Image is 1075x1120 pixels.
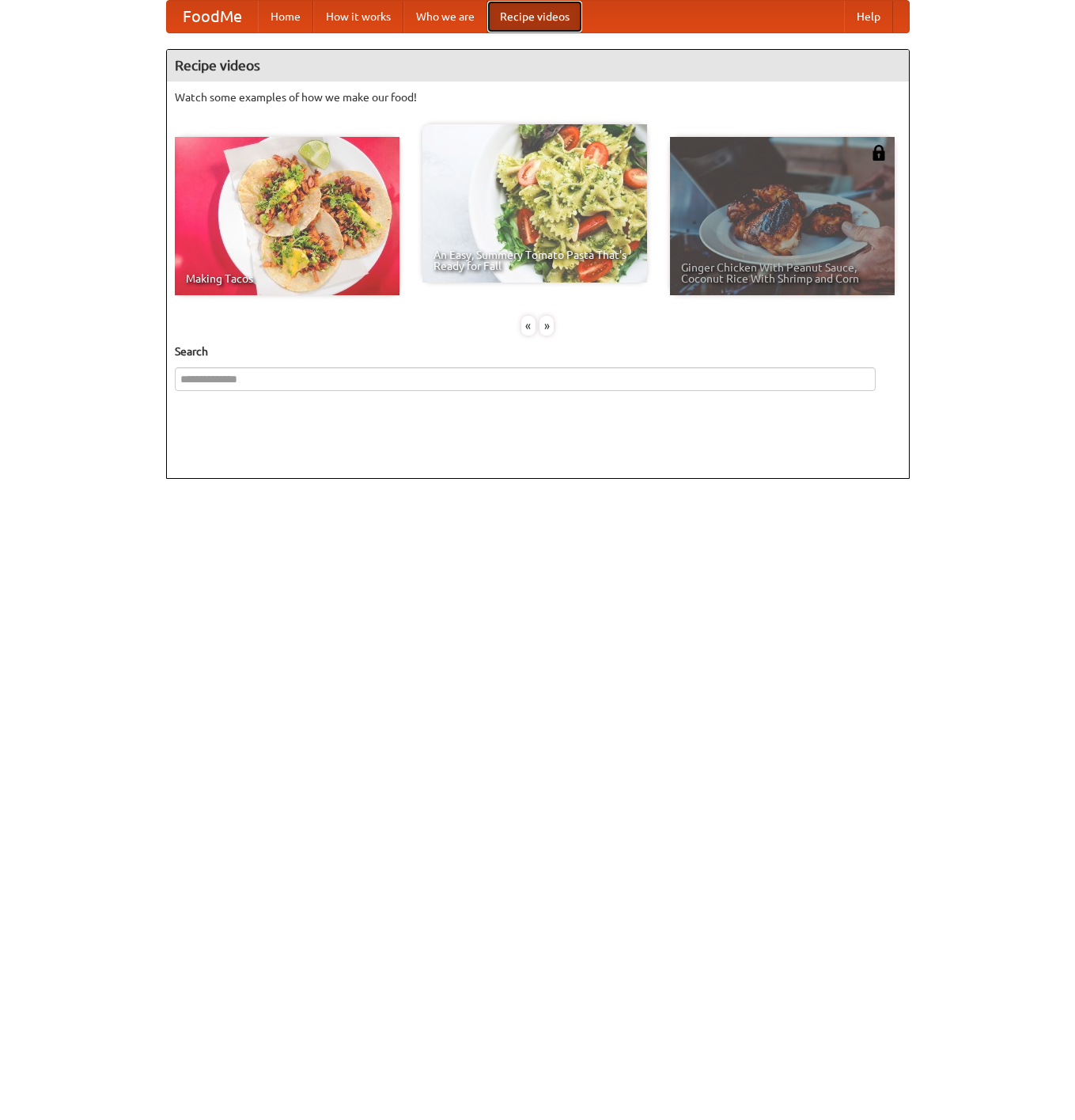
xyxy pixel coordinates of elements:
a: Help [844,1,893,32]
h5: Search [175,344,901,359]
img: 483408.png [871,145,887,161]
span: Making Tacos [186,273,388,284]
h4: Recipe videos [167,50,909,82]
div: « [521,316,536,336]
a: Who we are [403,1,487,32]
a: Recipe videos [487,1,582,32]
a: How it works [313,1,403,32]
a: FoodMe [167,1,258,32]
span: An Easy, Summery Tomato Pasta That's Ready for Fall [433,249,636,271]
a: Making Tacos [175,137,399,295]
a: Home [258,1,313,32]
a: An Easy, Summery Tomato Pasta That's Ready for Fall [422,124,647,283]
div: » [539,316,554,336]
p: Watch some examples of how we make our food! [175,89,901,105]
